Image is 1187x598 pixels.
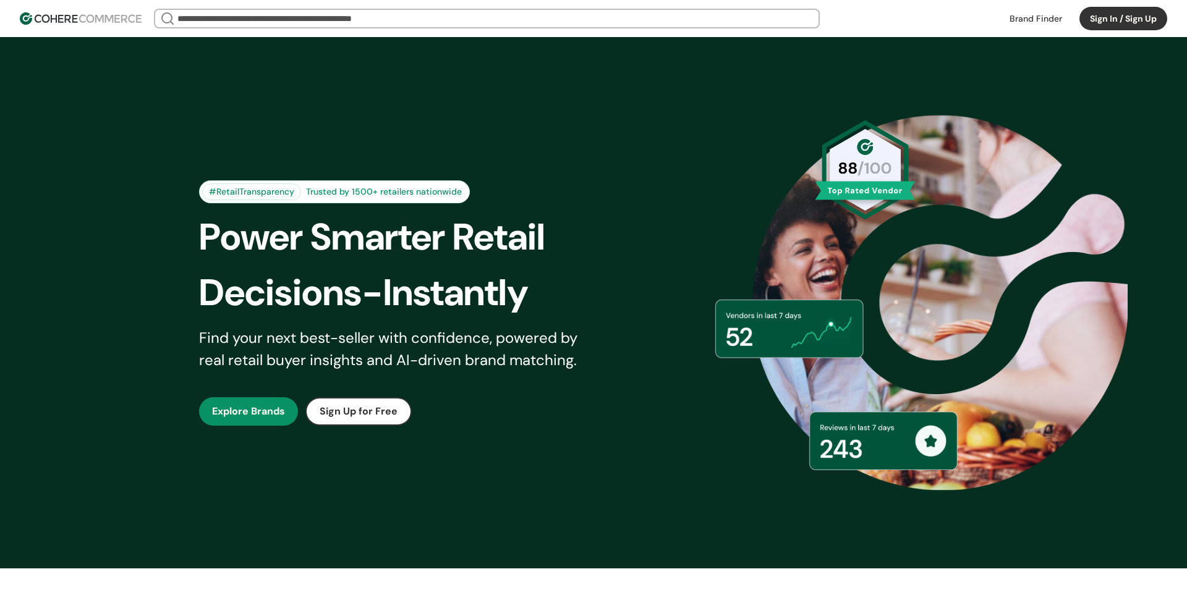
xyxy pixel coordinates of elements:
div: #RetailTransparency [202,183,301,200]
div: Power Smarter Retail [199,209,615,265]
div: Find your next best-seller with confidence, powered by real retail buyer insights and AI-driven b... [199,327,593,371]
div: Trusted by 1500+ retailers nationwide [301,185,467,198]
img: Cohere Logo [20,12,142,25]
button: Sign In / Sign Up [1079,7,1167,30]
div: Decisions-Instantly [199,265,615,321]
button: Explore Brands [199,397,298,426]
button: Sign Up for Free [305,397,412,426]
